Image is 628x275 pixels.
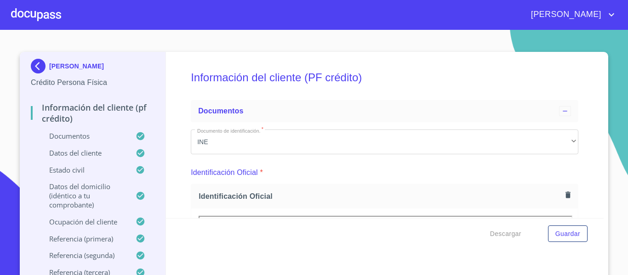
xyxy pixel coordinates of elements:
p: Referencia (segunda) [31,251,136,260]
button: Guardar [548,225,588,242]
div: [PERSON_NAME] [31,59,154,77]
p: Estado Civil [31,165,136,174]
span: Documentos [198,107,243,115]
p: Datos del cliente [31,148,136,157]
img: Docupass spot blue [31,59,49,73]
span: Descargar [490,228,521,240]
p: Identificación Oficial [191,167,258,178]
div: INE [191,129,578,154]
button: Descargar [486,225,525,242]
p: Documentos [31,131,136,140]
span: [PERSON_NAME] [524,7,606,22]
p: Información del cliente (PF crédito) [31,102,154,124]
span: Guardar [555,228,580,240]
span: Identificación Oficial [199,191,562,201]
button: account of current user [524,7,617,22]
h5: Información del cliente (PF crédito) [191,59,578,96]
p: Ocupación del Cliente [31,217,136,226]
p: Datos del domicilio (idéntico a tu comprobante) [31,182,136,209]
p: Crédito Persona Física [31,77,154,88]
div: Documentos [191,100,578,122]
p: Referencia (primera) [31,234,136,243]
p: [PERSON_NAME] [49,62,104,70]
